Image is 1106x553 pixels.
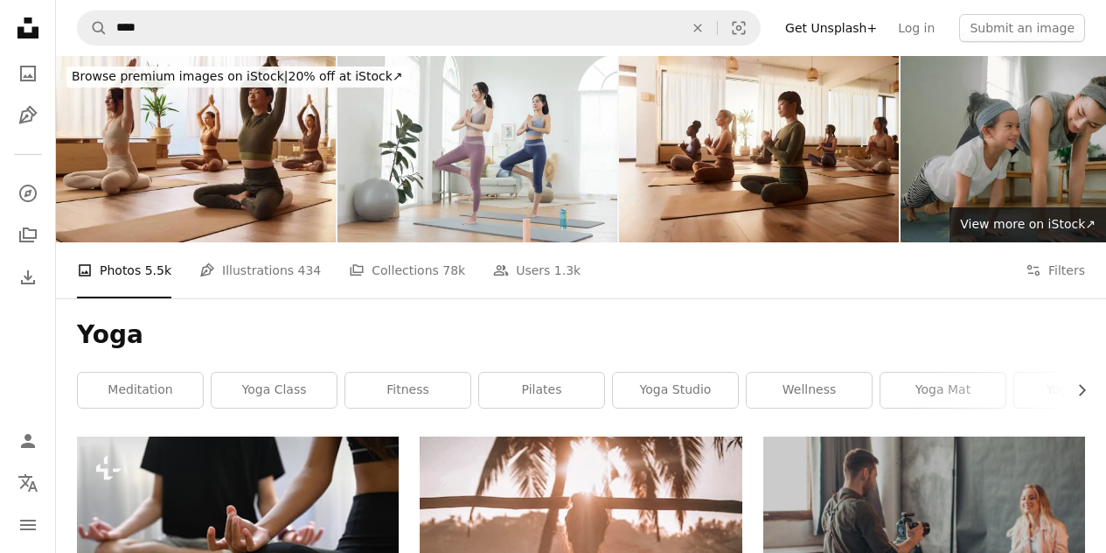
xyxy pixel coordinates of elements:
[887,14,945,42] a: Log in
[10,218,45,253] a: Collections
[493,242,581,298] a: Users 1.3k
[72,69,288,83] span: Browse premium images on iStock |
[10,507,45,542] button: Menu
[775,14,887,42] a: Get Unsplash+
[56,56,336,242] img: Meditation exercises in Yoga studio!
[349,242,465,298] a: Collections 78k
[345,373,470,408] a: fitness
[77,536,399,552] a: Peaceful young couple practicing yoga in lotus pose in living room.
[77,10,761,45] form: Find visuals sitewide
[337,56,617,242] img: Two women with tree pose asana yoga or vrksasana pose in a living room
[960,217,1096,231] span: View more on iStock ↗
[10,56,45,91] a: Photos
[298,261,322,280] span: 434
[959,14,1085,42] button: Submit an image
[10,465,45,500] button: Language
[72,69,403,83] span: 20% off at iStock ↗
[1066,373,1085,408] button: scroll list to the right
[10,98,45,133] a: Illustrations
[949,207,1106,242] a: View more on iStock↗
[10,176,45,211] a: Explore
[554,261,581,280] span: 1.3k
[56,56,419,98] a: Browse premium images on iStock|20% off at iStock↗
[718,11,760,45] button: Visual search
[880,373,1005,408] a: yoga mat
[613,373,738,408] a: yoga studio
[10,260,45,295] a: Download History
[747,373,872,408] a: wellness
[479,373,604,408] a: pilates
[212,373,337,408] a: yoga class
[442,261,465,280] span: 78k
[678,11,717,45] button: Clear
[10,423,45,458] a: Log in / Sign up
[78,373,203,408] a: meditation
[77,319,1085,351] h1: Yoga
[199,242,321,298] a: Illustrations 434
[1026,242,1085,298] button: Filters
[78,11,108,45] button: Search Unsplash
[619,56,899,242] img: Relaxing meditation exercises in Yoga studio!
